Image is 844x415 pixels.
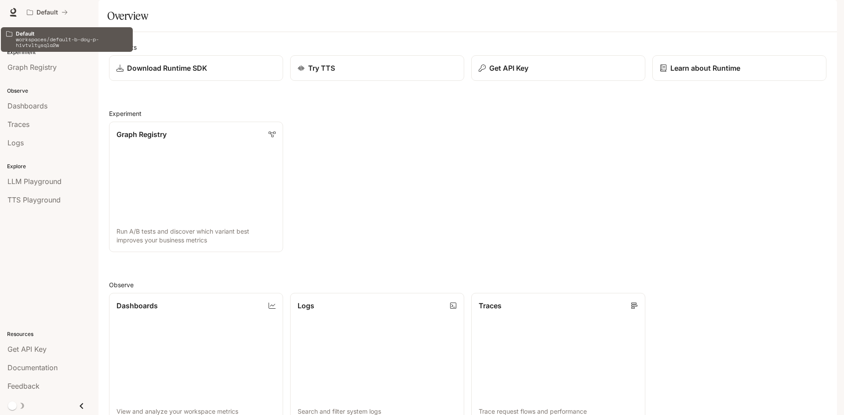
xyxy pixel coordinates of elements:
[109,109,826,118] h2: Experiment
[670,63,740,73] p: Learn about Runtime
[471,55,645,81] button: Get API Key
[16,36,127,48] p: workspaces/default-b-doy-p-hivtvltysqla2w
[16,31,127,36] p: Default
[489,63,528,73] p: Get API Key
[36,9,58,16] p: Default
[109,55,283,81] a: Download Runtime SDK
[23,4,72,21] button: All workspaces
[107,7,148,25] h1: Overview
[290,55,464,81] a: Try TTS
[127,63,207,73] p: Download Runtime SDK
[109,122,283,252] a: Graph RegistryRun A/B tests and discover which variant best improves your business metrics
[109,43,826,52] h2: Shortcuts
[116,300,158,311] p: Dashboards
[479,300,502,311] p: Traces
[308,63,335,73] p: Try TTS
[652,55,826,81] a: Learn about Runtime
[116,129,167,140] p: Graph Registry
[109,280,826,289] h2: Observe
[116,227,276,245] p: Run A/B tests and discover which variant best improves your business metrics
[298,300,314,311] p: Logs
